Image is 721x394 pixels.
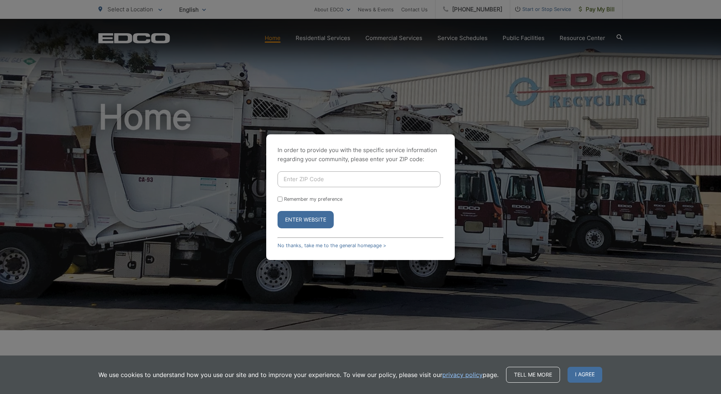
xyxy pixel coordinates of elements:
[278,171,440,187] input: Enter ZIP Code
[568,367,602,383] span: I agree
[278,146,443,164] p: In order to provide you with the specific service information regarding your community, please en...
[284,196,342,202] label: Remember my preference
[506,367,560,383] a: Tell me more
[278,211,334,228] button: Enter Website
[442,370,483,379] a: privacy policy
[98,370,499,379] p: We use cookies to understand how you use our site and to improve your experience. To view our pol...
[278,243,386,248] a: No thanks, take me to the general homepage >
